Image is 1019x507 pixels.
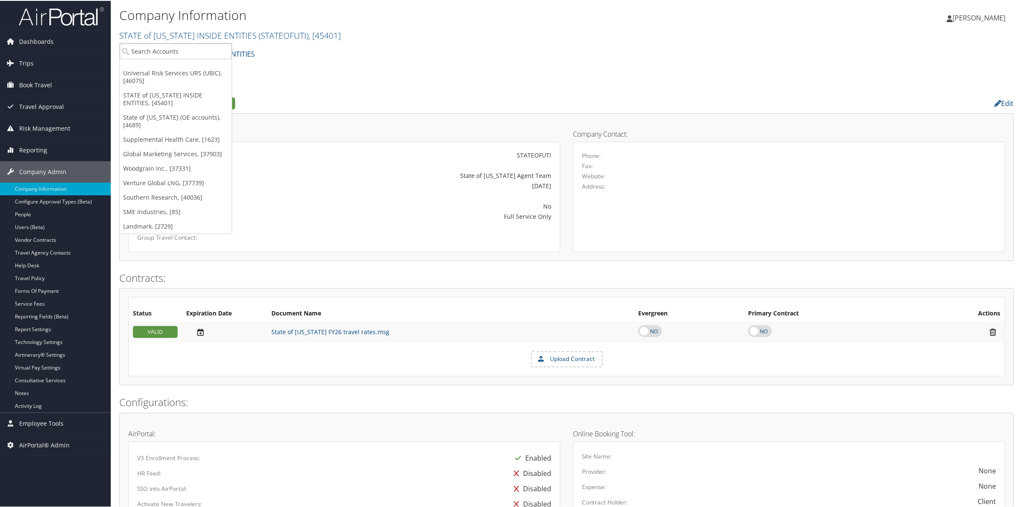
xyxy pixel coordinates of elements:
label: HR Feed: [137,468,161,477]
label: Site Name: [582,451,612,460]
label: Upload Contract [532,351,602,366]
div: None [979,480,996,490]
th: Evergreen [634,305,744,321]
a: Venture Global LNG, [37739] [120,175,232,189]
div: State of [US_STATE] Agent Team [279,170,551,179]
label: Phone: [582,151,601,159]
div: STATEOFUTI [279,150,551,159]
div: No [279,201,551,210]
div: None [979,465,996,475]
th: Expiration Date [182,305,267,321]
a: Woodgrain Inc., [37331] [120,160,232,175]
a: Global Marketing Services, [37903] [120,146,232,160]
h4: AirPortal: [128,430,560,436]
a: Southern Research, [40036] [120,189,232,204]
div: VALID [133,325,178,337]
span: Company Admin [19,160,66,182]
th: Primary Contract [744,305,915,321]
h4: Account Details: [128,130,560,137]
a: Edit [995,98,1014,107]
label: Group Travel Contact: [137,232,267,241]
span: [PERSON_NAME] [953,12,1005,22]
a: State of [US_STATE] (OE accounts), [4689] [120,109,232,132]
label: Fax: [582,161,593,169]
th: Status [129,305,182,321]
i: Remove Contract [985,327,1000,336]
div: Full Service Only [279,211,551,220]
span: Book Travel [19,74,52,95]
a: [PERSON_NAME] [947,4,1014,30]
span: Employee Tools [19,412,63,433]
span: Risk Management [19,117,70,138]
input: Search Accounts [120,43,232,58]
span: Reporting [19,139,47,160]
h2: Contracts: [119,270,1014,284]
img: airportal-logo.png [19,6,104,26]
span: Trips [19,52,34,73]
a: Supplemental Health Care, [1623] [120,132,232,146]
label: SSO into AirPortal: [137,484,187,492]
span: AirPortal® Admin [19,434,69,455]
span: Travel Approval [19,95,64,117]
h2: Configurations: [119,394,1014,409]
div: Disabled [509,465,551,480]
h1: Company Information [119,6,716,23]
a: STATE of [US_STATE] INSIDE ENTITIES [119,29,341,40]
a: Universal Risk Services URS (UBIC), [46075] [120,65,232,87]
div: Enabled [511,450,551,465]
span: , [ 45401 ] [308,29,341,40]
span: Dashboards [19,30,54,52]
a: SME Industries, [85] [120,204,232,218]
label: Website: [582,171,605,180]
label: Provider: [582,467,607,475]
a: State of [US_STATE] FY26 travel rates.msg [271,327,389,335]
th: Document Name [267,305,634,321]
span: ( STATEOFUTI ) [259,29,308,40]
a: Landmark, [2729] [120,218,232,233]
div: Add/Edit Date [186,327,263,336]
a: STATE of [US_STATE] INSIDE ENTITIES, [45401] [120,87,232,109]
label: Expense: [582,482,606,490]
h4: Online Booking Tool: [573,430,1005,436]
div: [DATE] [279,180,551,189]
div: Disabled [509,480,551,496]
h4: Company Contact: [573,130,1005,137]
th: Actions [915,305,1005,321]
div: Client [978,496,996,506]
h2: Company Profile: [119,95,711,109]
label: Contract Holder: [582,497,628,506]
label: V3 Enrollment Process: [137,453,200,461]
label: Address: [582,181,605,190]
